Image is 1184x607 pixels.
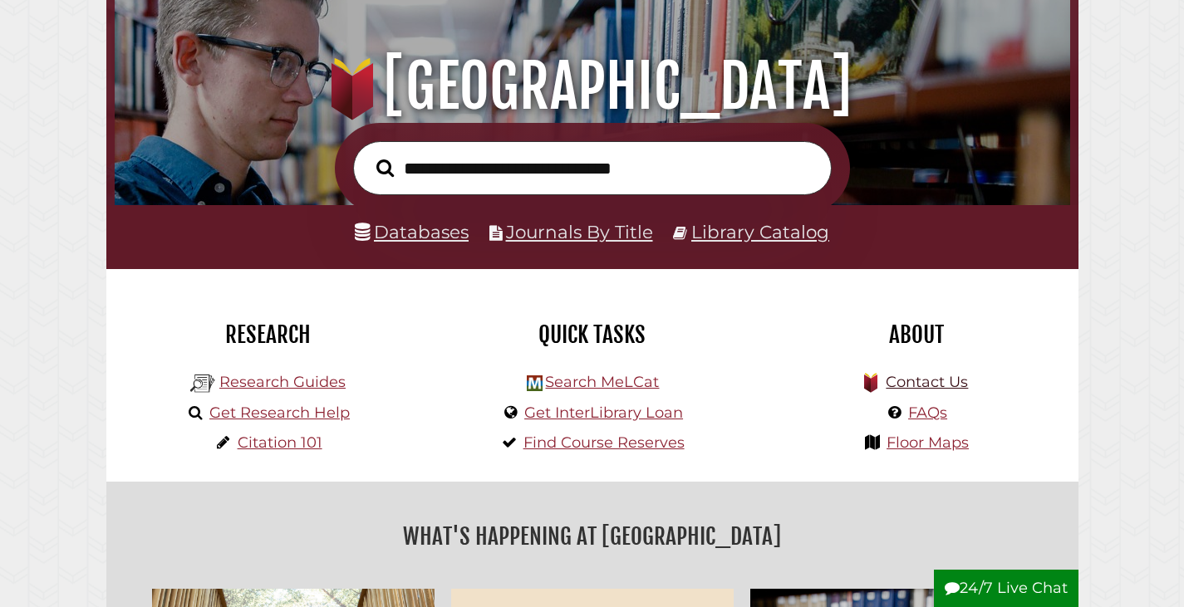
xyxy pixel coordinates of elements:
[219,373,346,391] a: Research Guides
[368,154,402,182] button: Search
[545,373,659,391] a: Search MeLCat
[767,321,1066,349] h2: About
[119,321,418,349] h2: Research
[119,517,1066,556] h2: What's Happening at [GEOGRAPHIC_DATA]
[355,221,469,242] a: Databases
[886,373,968,391] a: Contact Us
[238,433,322,452] a: Citation 101
[527,375,543,391] img: Hekman Library Logo
[209,404,350,422] a: Get Research Help
[523,433,685,452] a: Find Course Reserves
[506,221,653,242] a: Journals By Title
[190,371,215,396] img: Hekman Library Logo
[443,321,742,349] h2: Quick Tasks
[524,404,683,422] a: Get InterLibrary Loan
[887,433,969,452] a: Floor Maps
[132,50,1052,123] h1: [GEOGRAPHIC_DATA]
[908,404,947,422] a: FAQs
[376,159,394,178] i: Search
[691,221,829,242] a: Library Catalog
